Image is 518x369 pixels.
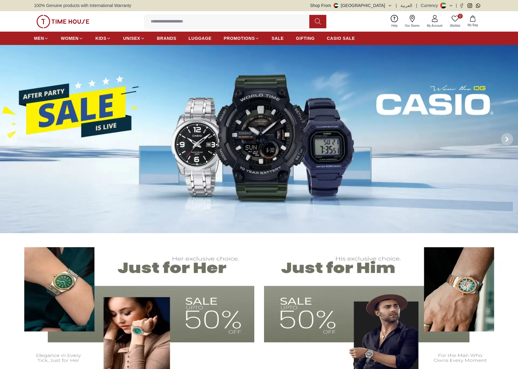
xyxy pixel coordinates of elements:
a: 0Wishlist [446,14,464,29]
span: 0 [458,14,463,19]
a: MEN [34,33,49,44]
span: | [416,2,417,9]
button: My Bag [464,14,482,29]
span: Our Stores [403,23,422,28]
span: WOMEN [61,35,79,41]
span: UNISEX [123,35,140,41]
span: CASIO SALE [327,35,355,41]
span: MEN [34,35,44,41]
a: BRANDS [157,33,177,44]
button: العربية [400,2,412,9]
a: Facebook [459,3,464,8]
span: KIDS [95,35,106,41]
span: My Account [424,23,445,28]
img: ... [36,15,89,28]
a: PROMOTIONS [224,33,259,44]
a: CASIO SALE [327,33,355,44]
div: Currency [421,2,441,9]
span: 100% Genuine products with International Warranty [34,2,131,9]
button: Shop From[GEOGRAPHIC_DATA] [310,2,392,9]
a: KIDS [95,33,111,44]
a: GIFTING [296,33,315,44]
span: | [456,2,457,9]
span: Wishlist [448,23,463,28]
span: SALE [272,35,284,41]
span: | [396,2,397,9]
a: Instagram [468,3,472,8]
a: UNISEX [123,33,145,44]
span: BRANDS [157,35,177,41]
a: WOMEN [61,33,83,44]
span: Help [389,23,400,28]
a: Our Stores [401,14,423,29]
a: SALE [272,33,284,44]
span: GIFTING [296,35,315,41]
a: LUGGAGE [189,33,212,44]
span: My Bag [465,23,480,27]
img: United Arab Emirates [334,3,338,8]
a: Whatsapp [476,3,480,8]
span: LUGGAGE [189,35,212,41]
a: Help [388,14,401,29]
span: PROMOTIONS [224,35,255,41]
